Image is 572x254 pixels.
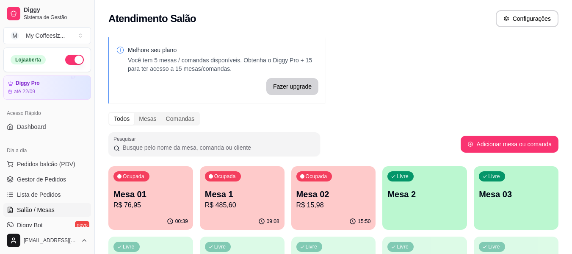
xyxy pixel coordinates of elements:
[16,80,40,87] article: Diggy Pro
[267,218,279,225] p: 09:08
[291,166,376,230] button: OcupadaMesa 02R$ 15,9815:50
[3,218,91,232] a: Diggy Botnovo
[128,46,318,54] p: Melhore seu plano
[397,243,409,250] p: Livre
[387,188,462,200] p: Mesa 2
[358,218,370,225] p: 15:50
[488,243,500,250] p: Livre
[161,113,199,125] div: Comandas
[108,166,193,230] button: OcupadaMesa 01R$ 76,9500:39
[306,243,318,250] p: Livre
[205,188,279,200] p: Mesa 1
[382,166,467,230] button: LivreMesa 2
[496,10,558,27] button: Configurações
[3,106,91,120] div: Acesso Rápido
[109,113,134,125] div: Todos
[3,27,91,44] button: Select a team
[214,243,226,250] p: Livre
[113,188,188,200] p: Mesa 01
[3,230,91,251] button: [EMAIL_ADDRESS][DOMAIN_NAME]
[17,190,61,199] span: Lista de Pedidos
[200,166,285,230] button: OcupadaMesa 1R$ 485,6009:08
[306,173,327,180] p: Ocupada
[17,206,55,214] span: Salão / Mesas
[3,203,91,217] a: Salão / Mesas
[17,221,43,229] span: Diggy Bot
[205,200,279,210] p: R$ 485,60
[120,143,315,152] input: Pesquisar
[134,113,161,125] div: Mesas
[488,173,500,180] p: Livre
[65,55,84,65] button: Alterar Status
[296,188,371,200] p: Mesa 02
[113,200,188,210] p: R$ 76,95
[24,6,88,14] span: Diggy
[17,160,75,168] span: Pedidos balcão (PDV)
[3,75,91,100] a: Diggy Proaté 22/09
[11,55,46,64] div: Loja aberta
[128,56,318,73] p: Você tem 5 mesas / comandas disponíveis. Obtenha o Diggy Pro + 15 para ter acesso a 15 mesas/coma...
[397,173,409,180] p: Livre
[266,78,318,95] button: Fazer upgrade
[123,173,144,180] p: Ocupada
[11,31,19,40] span: M
[3,188,91,201] a: Lista de Pedidos
[474,166,558,230] button: LivreMesa 03
[3,173,91,186] a: Gestor de Pedidos
[24,237,77,244] span: [EMAIL_ADDRESS][DOMAIN_NAME]
[14,88,35,95] article: até 22/09
[175,218,188,225] p: 00:39
[26,31,65,40] div: My Coffeeslz ...
[296,200,371,210] p: R$ 15,98
[3,144,91,157] div: Dia a dia
[214,173,236,180] p: Ocupada
[17,175,66,184] span: Gestor de Pedidos
[24,14,88,21] span: Sistema de Gestão
[3,3,91,24] a: DiggySistema de Gestão
[17,123,46,131] span: Dashboard
[113,135,139,142] label: Pesquisar
[108,12,196,25] h2: Atendimento Salão
[123,243,135,250] p: Livre
[461,136,558,153] button: Adicionar mesa ou comanda
[3,157,91,171] button: Pedidos balcão (PDV)
[479,188,553,200] p: Mesa 03
[3,120,91,134] a: Dashboard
